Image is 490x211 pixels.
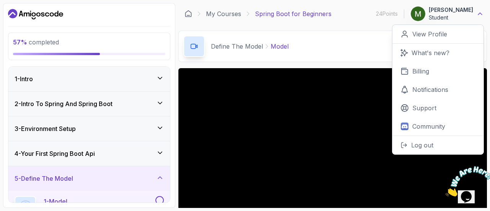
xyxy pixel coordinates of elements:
[15,149,95,158] h3: 4 - Your First Spring Boot Api
[411,7,425,21] img: user profile image
[8,8,63,20] a: Dashboard
[429,14,473,21] p: Student
[271,42,289,51] p: Model
[376,10,398,18] p: 24 Points
[412,122,445,131] p: Community
[206,9,241,18] a: My Courses
[392,62,483,80] a: Billing
[429,6,473,14] p: [PERSON_NAME]
[8,116,170,141] button: 3-Environment Setup
[8,141,170,166] button: 4-Your First Spring Boot Api
[392,25,483,44] a: View Profile
[392,44,483,62] a: What's new?
[8,166,170,191] button: 5-Define The Model
[392,136,483,154] button: Log out
[412,67,429,76] p: Billing
[392,80,483,99] a: Notifications
[392,117,483,136] a: Community
[412,85,448,94] p: Notifications
[8,67,170,91] button: 1-Intro
[211,42,263,51] p: Define The Model
[185,10,192,18] a: Dashboard
[410,6,484,21] button: user profile image[PERSON_NAME]Student
[255,9,332,18] p: Spring Boot for Beginners
[412,29,447,39] p: View Profile
[15,74,33,83] h3: 1 - Intro
[3,3,51,33] img: Chat attention grabber
[13,38,27,46] span: 57 %
[411,141,433,150] p: Log out
[13,38,59,46] span: completed
[392,99,483,117] a: Support
[15,124,76,133] h3: 3 - Environment Setup
[8,92,170,116] button: 2-Intro To Spring And Spring Boot
[15,174,73,183] h3: 5 - Define The Model
[44,197,67,206] p: 1 - Model
[15,99,113,108] h3: 2 - Intro To Spring And Spring Boot
[412,48,449,57] p: What's new?
[443,163,490,200] iframe: chat widget
[412,103,436,113] p: Support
